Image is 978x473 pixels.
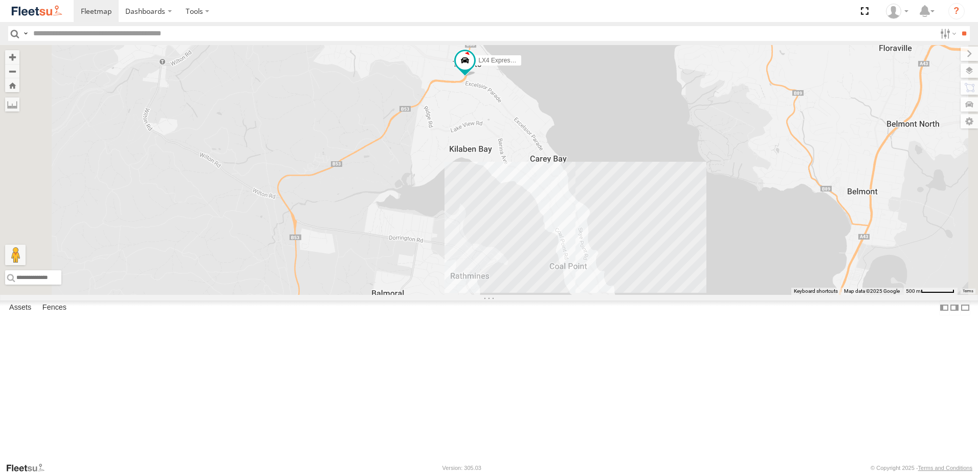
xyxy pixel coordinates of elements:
label: Assets [4,300,36,315]
i: ? [948,3,965,19]
label: Search Query [21,26,30,41]
label: Dock Summary Table to the Left [939,300,949,315]
label: Map Settings [961,114,978,128]
img: fleetsu-logo-horizontal.svg [10,4,63,18]
label: Fences [37,300,72,315]
label: Search Filter Options [936,26,958,41]
div: Oliver Lees [882,4,912,19]
button: Zoom out [5,64,19,78]
button: Keyboard shortcuts [794,288,838,295]
label: Dock Summary Table to the Right [949,300,960,315]
label: Hide Summary Table [960,300,970,315]
label: Measure [5,97,19,112]
button: Zoom in [5,50,19,64]
span: Map data ©2025 Google [844,288,900,294]
button: Drag Pegman onto the map to open Street View [5,245,26,265]
span: LX4 Express Ute [478,57,524,64]
div: © Copyright 2025 - [871,465,972,471]
a: Visit our Website [6,463,53,473]
span: 500 m [906,288,921,294]
button: Zoom Home [5,78,19,92]
button: Map Scale: 500 m per 62 pixels [903,288,958,295]
a: Terms [963,289,973,293]
a: Terms and Conditions [918,465,972,471]
div: Version: 305.03 [442,465,481,471]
